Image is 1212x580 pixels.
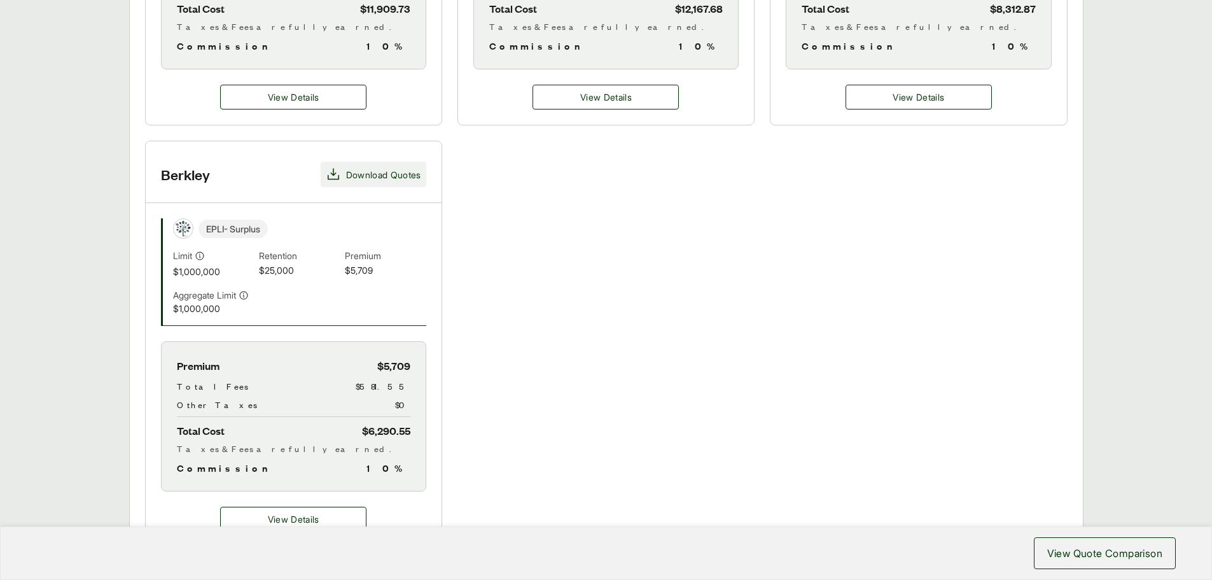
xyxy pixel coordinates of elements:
[489,20,723,33] div: Taxes & Fees are fully earned.
[366,460,410,476] span: 10 %
[992,38,1036,53] span: 10 %
[356,379,410,393] span: $581.55
[362,422,410,439] span: $6,290.55
[259,249,340,264] span: Retention
[177,422,225,439] span: Total Cost
[220,85,366,110] button: View Details
[177,442,410,455] div: Taxes & Fees are fully earned.
[259,264,340,278] span: $25,000
[177,460,274,476] span: Commission
[846,85,992,110] a: Coalition details
[220,85,366,110] a: proRISE Quote details
[345,264,426,278] span: $5,709
[580,90,632,104] span: View Details
[177,357,219,374] span: Premium
[533,85,679,110] a: Falcon Quote details
[161,165,210,184] h3: Berkley
[489,38,586,53] span: Commission
[366,38,410,53] span: 10 %
[846,85,992,110] button: View Details
[395,398,410,411] span: $0
[199,220,268,238] span: EPLI - Surplus
[1034,537,1176,569] button: View Quote Comparison
[802,38,898,53] span: Commission
[174,219,193,238] img: Berkley Management Protection
[346,168,421,181] span: Download Quotes
[173,288,236,302] span: Aggregate Limit
[802,20,1035,33] div: Taxes & Fees are fully earned.
[220,507,366,532] button: View Details
[268,90,319,104] span: View Details
[268,513,319,526] span: View Details
[177,379,248,393] span: Total Fees
[345,249,426,264] span: Premium
[220,507,366,532] a: Berkley details
[377,357,410,374] span: $5,709
[177,38,274,53] span: Commission
[321,162,426,187] button: Download Quotes
[1047,546,1162,561] span: View Quote Comparison
[173,249,192,262] span: Limit
[177,20,410,33] div: Taxes & Fees are fully earned.
[177,398,257,411] span: Other Taxes
[173,265,254,278] span: $1,000,000
[533,85,679,110] button: View Details
[893,90,944,104] span: View Details
[679,38,723,53] span: 10 %
[173,302,254,315] span: $1,000,000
